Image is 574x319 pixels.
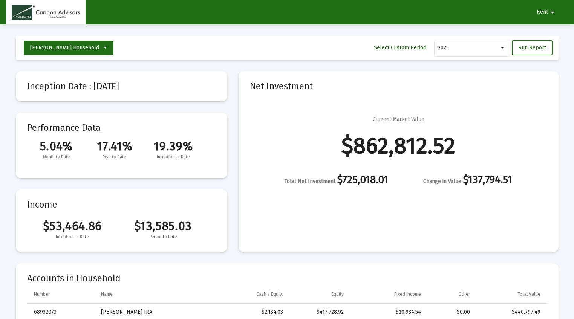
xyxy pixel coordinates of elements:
div: Fixed Income [394,291,421,297]
td: Column Equity [288,285,349,303]
div: $0.00 [432,308,470,316]
div: Cash / Equiv. [256,291,283,297]
span: Period to Date [118,233,208,241]
span: Select Custom Period [374,44,426,51]
span: Run Report [518,44,546,51]
td: Column Total Value [475,285,547,303]
div: Total Value [517,291,540,297]
td: Column Number [27,285,96,303]
span: Inception to Date [144,153,202,161]
span: Inception to Date [27,233,118,241]
mat-card-title: Income [27,201,216,208]
div: Equity [331,291,344,297]
td: Column Cash / Equiv. [211,285,288,303]
div: $20,934.54 [354,308,421,316]
div: $725,018.01 [285,176,388,185]
button: [PERSON_NAME] Household [24,41,113,55]
span: Year to Date [86,153,144,161]
div: $862,812.52 [341,142,455,150]
img: Dashboard [12,5,80,20]
td: Column Name [96,285,211,303]
span: 2025 [438,44,449,51]
span: Total Net Investment [285,178,335,185]
span: Month to Date [27,153,86,161]
div: Current Market Value [373,116,424,123]
div: $440,797.49 [481,308,540,316]
span: Change in Value [423,178,461,185]
span: $53,464.86 [27,219,118,233]
div: $417,728.92 [294,308,343,316]
span: $13,585.03 [118,219,208,233]
div: Name [101,291,113,297]
button: Kent [528,5,566,20]
div: $2,134.03 [217,308,283,316]
span: 5.04% [27,139,86,153]
mat-card-title: Performance Data [27,124,216,161]
td: Column Fixed Income [349,285,427,303]
div: Number [34,291,50,297]
mat-card-title: Accounts in Household [27,275,547,282]
td: Column Other [426,285,475,303]
mat-icon: arrow_drop_down [548,5,557,20]
button: Run Report [512,40,553,55]
mat-card-title: Inception Date : [DATE] [27,82,216,90]
span: 19.39% [144,139,202,153]
span: Kent [537,9,548,15]
div: Other [458,291,470,297]
div: $137,794.51 [423,176,512,185]
span: 17.41% [86,139,144,153]
mat-card-title: Net Investment [250,82,547,90]
span: [PERSON_NAME] Household [30,44,99,51]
